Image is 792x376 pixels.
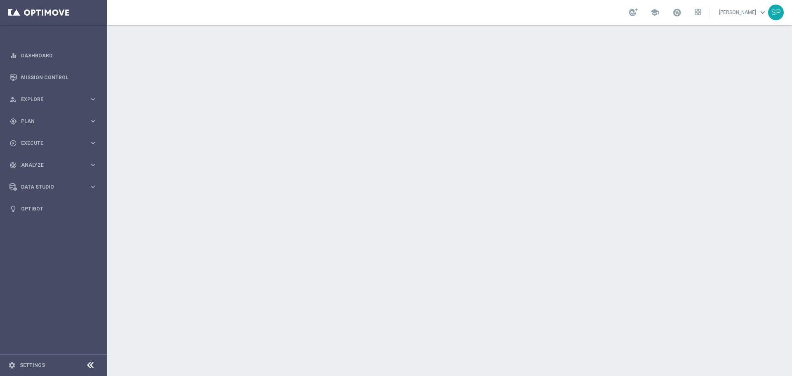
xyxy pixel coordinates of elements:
button: track_changes Analyze keyboard_arrow_right [9,162,97,168]
div: Plan [9,118,89,125]
div: Dashboard [9,45,97,66]
div: Optibot [9,198,97,220]
span: Plan [21,119,89,124]
div: Analyze [9,161,89,169]
i: keyboard_arrow_right [89,183,97,191]
span: Execute [21,141,89,146]
i: play_circle_outline [9,140,17,147]
i: keyboard_arrow_right [89,161,97,169]
a: [PERSON_NAME]keyboard_arrow_down [718,6,768,19]
a: Settings [20,363,45,368]
button: lightbulb Optibot [9,206,97,212]
i: person_search [9,96,17,103]
i: keyboard_arrow_right [89,95,97,103]
div: Mission Control [9,66,97,88]
button: Mission Control [9,74,97,81]
i: gps_fixed [9,118,17,125]
i: track_changes [9,161,17,169]
i: settings [8,362,16,369]
div: Explore [9,96,89,103]
div: SP [768,5,784,20]
a: Mission Control [21,66,97,88]
div: Execute [9,140,89,147]
span: Data Studio [21,184,89,189]
a: Optibot [21,198,97,220]
span: school [650,8,659,17]
button: Data Studio keyboard_arrow_right [9,184,97,190]
div: Data Studio [9,183,89,191]
span: Explore [21,97,89,102]
button: gps_fixed Plan keyboard_arrow_right [9,118,97,125]
button: person_search Explore keyboard_arrow_right [9,96,97,103]
button: equalizer Dashboard [9,52,97,59]
i: lightbulb [9,205,17,213]
button: play_circle_outline Execute keyboard_arrow_right [9,140,97,147]
span: keyboard_arrow_down [758,8,767,17]
i: keyboard_arrow_right [89,139,97,147]
i: equalizer [9,52,17,59]
span: Analyze [21,163,89,168]
a: Dashboard [21,45,97,66]
i: keyboard_arrow_right [89,117,97,125]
